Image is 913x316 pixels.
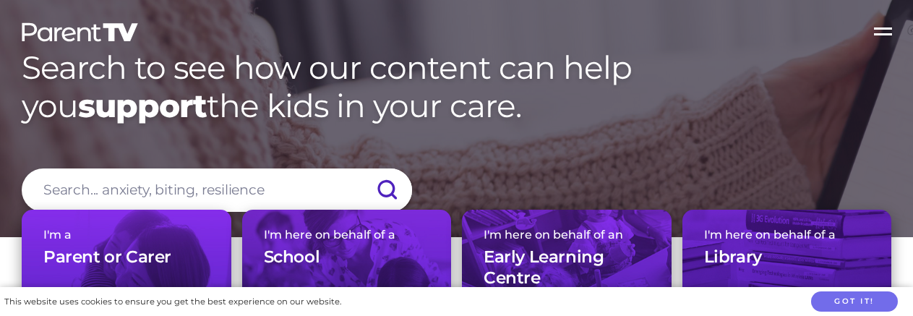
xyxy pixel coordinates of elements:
[22,48,891,125] h1: Search to see how our content can help you the kids in your care.
[704,247,762,268] h3: Library
[361,168,412,212] input: Submit
[264,228,430,242] span: I'm here on behalf of a
[43,247,171,268] h3: Parent or Carer
[811,291,898,312] button: Got it!
[704,228,870,242] span: I'm here on behalf of a
[484,247,650,290] h3: Early Learning Centre
[20,22,140,43] img: parenttv-logo-white.4c85aaf.svg
[43,228,210,242] span: I'm a
[4,294,341,309] div: This website uses cookies to ensure you get the best experience on our website.
[22,168,412,212] input: Search... anxiety, biting, resilience
[264,247,320,268] h3: School
[484,228,650,242] span: I'm here on behalf of an
[78,86,207,125] strong: support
